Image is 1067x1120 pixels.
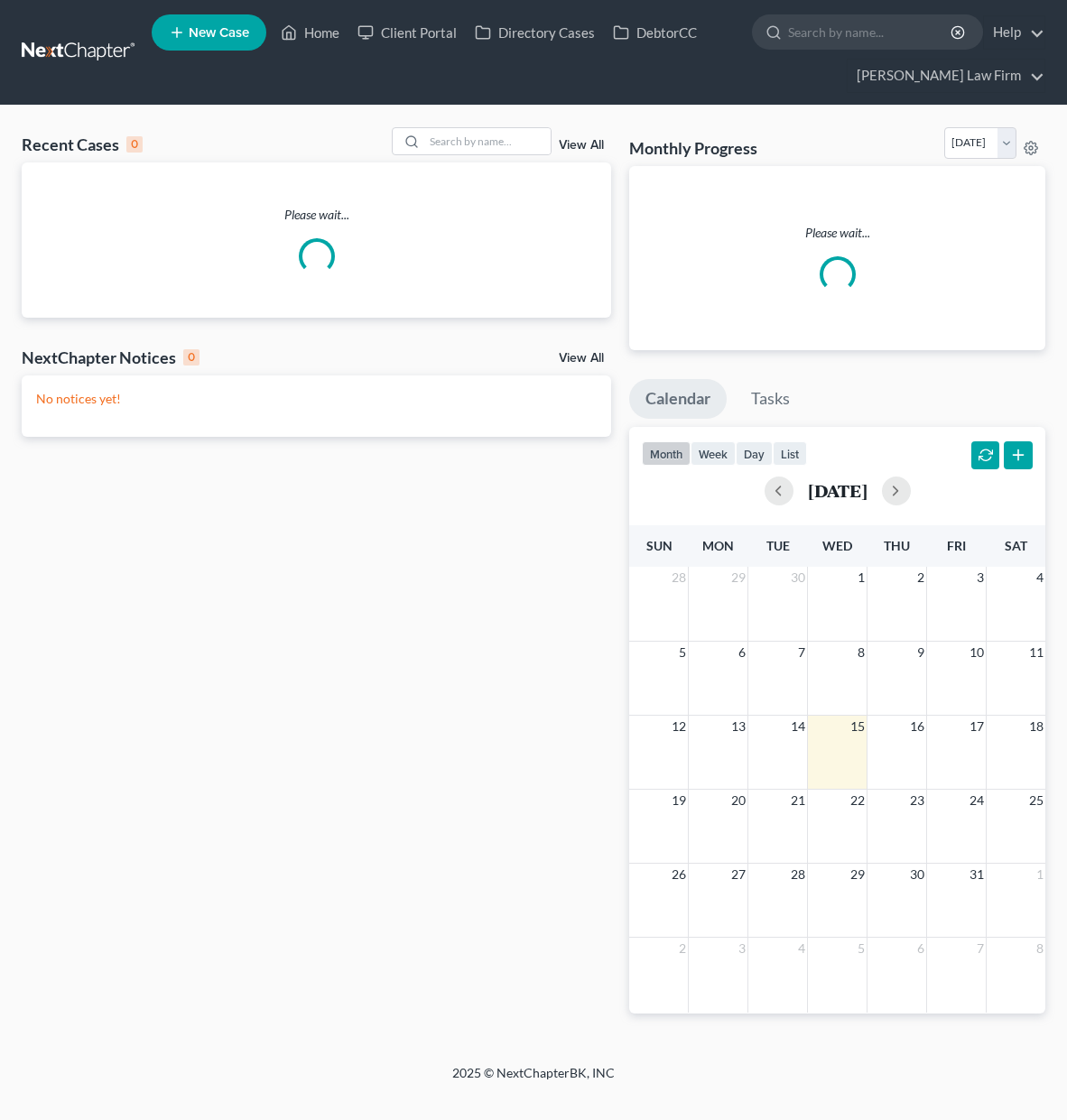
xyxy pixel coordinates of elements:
span: 2 [677,938,688,959]
span: Mon [702,538,734,553]
a: Calendar [629,379,727,419]
input: Search by name... [424,128,551,154]
span: Tue [766,538,790,553]
a: Tasks [735,379,806,419]
span: 28 [789,864,807,885]
span: 5 [856,938,867,959]
span: 24 [968,790,986,811]
span: 6 [915,938,926,959]
span: 4 [796,938,807,959]
div: 0 [183,349,199,366]
span: New Case [189,26,249,40]
span: 1 [856,567,867,588]
span: 4 [1035,567,1045,588]
a: Help [984,16,1044,49]
div: 2025 © NextChapterBK, INC [100,1064,967,1097]
span: 6 [737,642,747,663]
span: 29 [849,864,867,885]
span: Sun [646,538,673,553]
a: [PERSON_NAME] Law Firm [848,60,1044,92]
button: list [773,441,807,466]
span: 31 [968,864,986,885]
span: 7 [975,938,986,959]
span: 7 [796,642,807,663]
span: 9 [915,642,926,663]
span: 10 [968,642,986,663]
p: No notices yet! [36,390,597,408]
div: 0 [126,136,143,153]
div: NextChapter Notices [22,347,199,368]
span: 12 [670,716,688,737]
h2: [DATE] [808,481,868,500]
span: 3 [975,567,986,588]
span: 17 [968,716,986,737]
span: Fri [947,538,966,553]
span: 27 [729,864,747,885]
span: 30 [789,567,807,588]
span: 21 [789,790,807,811]
button: month [642,441,691,466]
a: Directory Cases [466,16,604,49]
span: 25 [1027,790,1045,811]
span: 29 [729,567,747,588]
a: View All [559,139,604,152]
span: 22 [849,790,867,811]
button: day [736,441,773,466]
span: 1 [1035,864,1045,885]
span: 14 [789,716,807,737]
span: 2 [915,567,926,588]
span: Wed [822,538,852,553]
span: 13 [729,716,747,737]
input: Search by name... [788,15,953,49]
a: View All [559,352,604,365]
span: 16 [908,716,926,737]
span: 28 [670,567,688,588]
span: Thu [884,538,910,553]
span: 20 [729,790,747,811]
div: Recent Cases [22,134,143,155]
span: 26 [670,864,688,885]
h3: Monthly Progress [629,137,757,159]
span: 23 [908,790,926,811]
a: Client Portal [348,16,466,49]
span: 19 [670,790,688,811]
span: Sat [1005,538,1027,553]
button: week [691,441,736,466]
span: 18 [1027,716,1045,737]
span: 8 [856,642,867,663]
span: 15 [849,716,867,737]
span: 30 [908,864,926,885]
p: Please wait... [22,206,611,224]
span: 3 [737,938,747,959]
p: Please wait... [644,224,1031,242]
a: DebtorCC [604,16,706,49]
span: 11 [1027,642,1045,663]
span: 5 [677,642,688,663]
a: Home [272,16,348,49]
span: 8 [1035,938,1045,959]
